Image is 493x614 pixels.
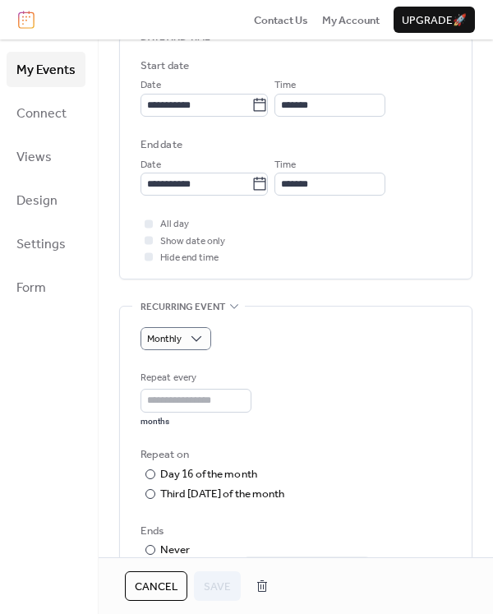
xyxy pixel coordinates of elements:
[254,12,308,28] a: Contact Us
[16,145,52,170] span: Views
[160,542,191,558] div: Never
[160,250,219,266] span: Hide end time
[141,58,189,74] div: Start date
[141,298,225,315] span: Recurring event
[125,571,187,601] button: Cancel
[141,77,161,94] span: Date
[274,77,296,94] span: Time
[322,12,380,28] a: My Account
[394,7,475,33] button: Upgrade🚀
[16,101,67,127] span: Connect
[254,12,308,29] span: Contact Us
[160,486,285,502] div: Third [DATE] of the month
[7,226,85,261] a: Settings
[7,182,85,218] a: Design
[322,12,380,29] span: My Account
[147,330,182,349] span: Monthly
[141,30,210,46] span: Date and time
[16,232,66,257] span: Settings
[160,216,189,233] span: All day
[160,233,225,250] span: Show date only
[18,11,35,29] img: logo
[141,446,448,463] div: Repeat on
[141,523,448,539] div: Ends
[402,12,467,29] span: Upgrade 🚀
[16,188,58,214] span: Design
[7,95,85,131] a: Connect
[16,58,76,83] span: My Events
[160,466,257,482] div: Day 16 of the month
[141,157,161,173] span: Date
[141,370,248,386] div: Repeat every
[274,157,296,173] span: Time
[141,136,182,153] div: End date
[7,139,85,174] a: Views
[135,579,177,595] span: Cancel
[7,270,85,305] a: Form
[16,275,46,301] span: Form
[7,52,85,87] a: My Events
[141,416,251,427] div: months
